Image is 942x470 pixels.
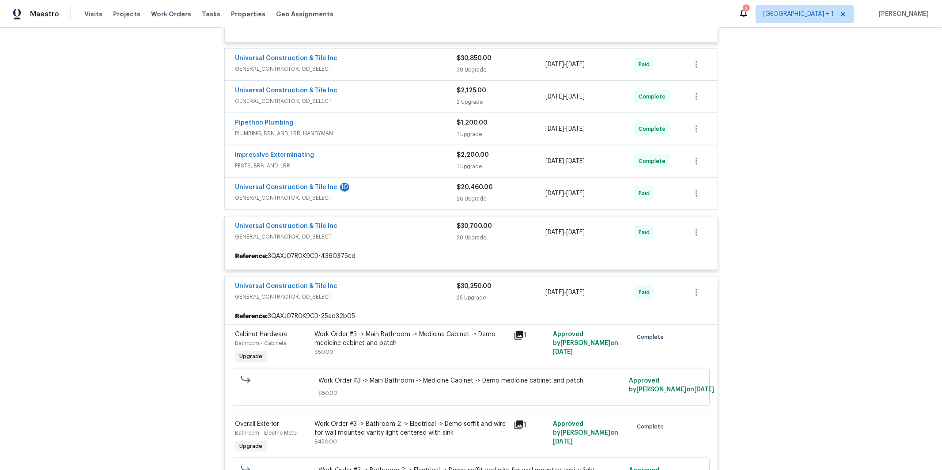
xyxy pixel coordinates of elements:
span: Tasks [202,11,220,17]
span: [GEOGRAPHIC_DATA] + 1 [763,10,834,19]
span: Properties [231,10,265,19]
div: 7 [743,5,749,14]
span: Projects [113,10,140,19]
span: [PERSON_NAME] [875,10,929,19]
span: Maestro [30,10,59,19]
span: Visits [84,10,102,19]
span: Work Orders [151,10,191,19]
span: Geo Assignments [276,10,333,19]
